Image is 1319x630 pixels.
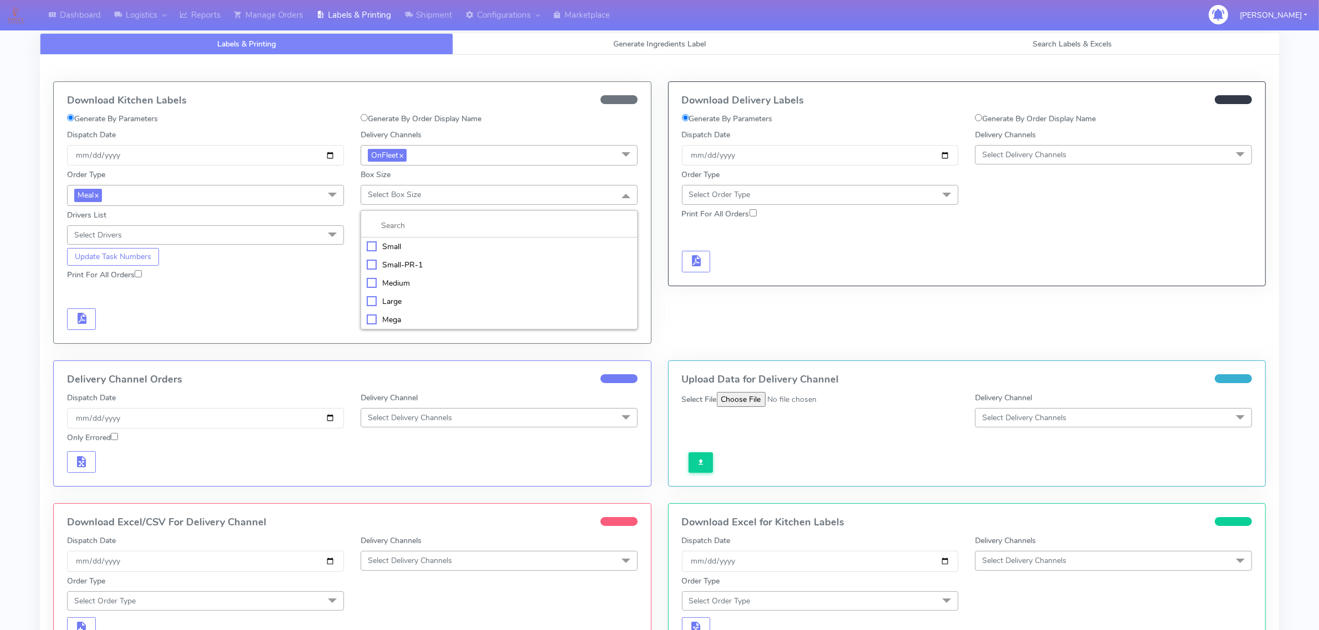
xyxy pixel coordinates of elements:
input: Generate By Parameters [682,114,689,121]
label: Order Type [67,169,105,180]
label: Dispatch Date [682,535,731,546]
span: Labels & Printing [217,39,276,49]
label: Generate By Order Display Name [361,113,481,125]
label: Generate By Order Display Name [975,113,1096,125]
h4: Download Kitchen Labels [67,95,638,106]
label: Generate By Parameters [67,113,158,125]
label: Select File [682,394,717,405]
input: Print For All Orders [750,209,757,216]
span: Select Box Size [368,189,421,200]
label: Box Size [361,169,391,180]
label: Delivery Channels [975,535,1036,546]
label: Order Type [67,575,105,587]
span: Select Delivery Channels [368,555,452,566]
span: Select Order Type [689,189,751,200]
span: Select Delivery Channels [982,555,1066,566]
h4: Upload Data for Delivery Channel [682,374,1253,385]
span: OnFleet [368,149,407,162]
a: x [94,189,99,200]
ul: Tabs [40,33,1279,55]
label: Only Errored [67,432,118,443]
label: Order Type [682,575,720,587]
h4: Download Excel/CSV For Delivery Channel [67,517,638,528]
div: Medium [367,277,632,289]
label: Delivery Channel [975,392,1032,404]
h4: Delivery Channel Orders [67,374,638,385]
div: Mega [367,314,632,326]
label: Dispatch Date [67,129,116,141]
button: [PERSON_NAME] [1231,4,1316,27]
input: Generate By Parameters [67,114,74,121]
span: Select Order Type [689,596,751,606]
h4: Download Delivery Labels [682,95,1253,106]
span: Generate Ingredients Label [613,39,706,49]
h4: Download Excel for Kitchen Labels [682,517,1253,528]
span: Select Delivery Channels [982,412,1066,423]
div: Small [367,241,632,252]
label: Delivery Channels [975,129,1036,141]
span: Select Delivery Channels [368,412,452,423]
input: Print For All Orders [135,270,142,277]
button: Update Task Numbers [67,248,159,266]
span: Select Drivers [74,230,122,240]
label: Delivery Channels [361,129,422,141]
input: Only Errored [111,433,118,440]
label: Dispatch Date [67,392,116,404]
label: Drivers List [67,209,106,221]
span: Meal [74,189,102,202]
div: Small-PR-1 [367,259,632,271]
input: Generate By Order Display Name [361,114,368,121]
label: Delivery Channel [361,392,418,404]
span: Select Delivery Channels [982,149,1066,160]
span: Search Labels & Excels [1033,39,1112,49]
label: Delivery Channels [361,535,422,546]
div: Large [367,296,632,307]
a: x [398,149,403,161]
label: Print For All Orders [67,269,142,281]
label: Dispatch Date [67,535,116,546]
input: Generate By Order Display Name [975,114,982,121]
label: Print For All Orders [682,208,757,220]
label: Generate By Parameters [682,113,773,125]
label: Dispatch Date [682,129,731,141]
input: multiselect-search [367,220,632,231]
span: Select Order Type [74,596,136,606]
label: Order Type [682,169,720,180]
